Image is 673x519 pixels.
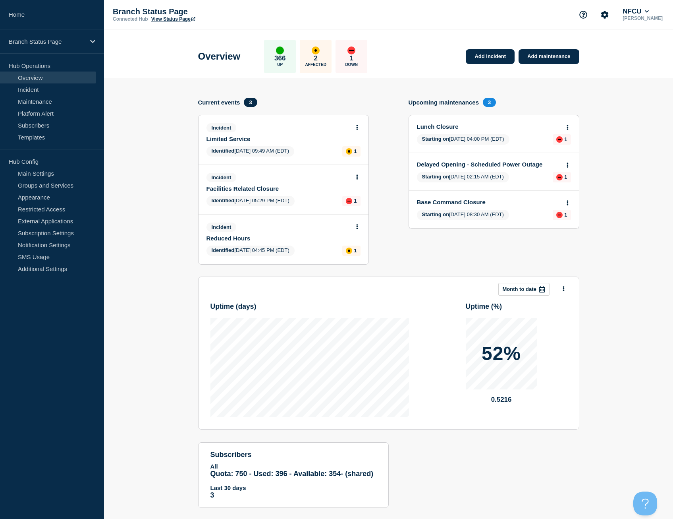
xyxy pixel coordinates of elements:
[314,54,318,62] p: 2
[244,98,257,107] span: 3
[212,247,235,253] span: Identified
[210,451,376,459] h4: subscribers
[198,99,240,106] h4: Current events
[422,174,449,180] span: Starting on
[417,210,509,220] span: [DATE] 08:30 AM (EDT)
[417,172,509,182] span: [DATE] 02:15 AM (EDT)
[210,491,376,500] p: 3
[417,161,560,168] a: Delayed Opening - Scheduled Power Outage
[206,235,350,242] a: Reduced Hours
[206,173,237,182] span: Incident
[210,302,409,311] h3: Uptime ( days )
[466,302,567,311] h3: Uptime ( % )
[346,248,352,254] div: affected
[354,248,357,254] p: 1
[206,223,237,232] span: Incident
[575,6,592,23] button: Support
[596,6,613,23] button: Account settings
[206,185,350,192] a: Facilities Related Closure
[483,98,496,107] span: 3
[347,46,355,54] div: down
[556,174,563,180] div: down
[345,62,358,67] p: Down
[519,49,579,64] a: Add maintenance
[633,492,657,515] iframe: Help Scout Beacon - Open
[564,136,567,142] p: 1
[417,134,509,145] span: [DATE] 04:00 PM (EDT)
[498,283,550,296] button: Month to date
[113,16,148,22] p: Connected Hub
[206,136,350,142] a: Limited Service
[564,174,567,180] p: 1
[312,46,320,54] div: affected
[556,212,563,218] div: down
[212,148,235,154] span: Identified
[151,16,195,22] a: View Status Page
[556,136,563,143] div: down
[409,99,479,106] h4: Upcoming maintenances
[350,54,353,62] p: 1
[276,46,284,54] div: up
[564,212,567,218] p: 1
[206,196,295,206] span: [DATE] 05:29 PM (EDT)
[346,148,352,155] div: affected
[305,62,326,67] p: Affected
[417,123,560,130] a: Lunch Closure
[346,198,352,204] div: down
[206,146,295,157] span: [DATE] 09:49 AM (EDT)
[422,136,449,142] span: Starting on
[210,463,376,470] p: All
[417,199,560,205] a: Base Command Closure
[277,62,283,67] p: Up
[466,49,515,64] a: Add incident
[113,7,272,16] p: Branch Status Page
[212,198,235,203] span: Identified
[206,123,237,132] span: Incident
[621,8,650,15] button: NFCU
[503,286,536,292] p: Month to date
[9,38,85,45] p: Branch Status Page
[354,148,357,154] p: 1
[466,396,537,404] p: 0.5216
[210,470,374,478] span: Quota: 750 - Used: 396 - Available: 354 - (shared)
[198,51,241,62] h1: Overview
[354,198,357,204] p: 1
[274,54,285,62] p: 366
[422,211,449,217] span: Starting on
[482,344,521,363] p: 52%
[621,15,664,21] p: [PERSON_NAME]
[206,246,295,256] span: [DATE] 04:45 PM (EDT)
[210,484,376,491] p: Last 30 days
